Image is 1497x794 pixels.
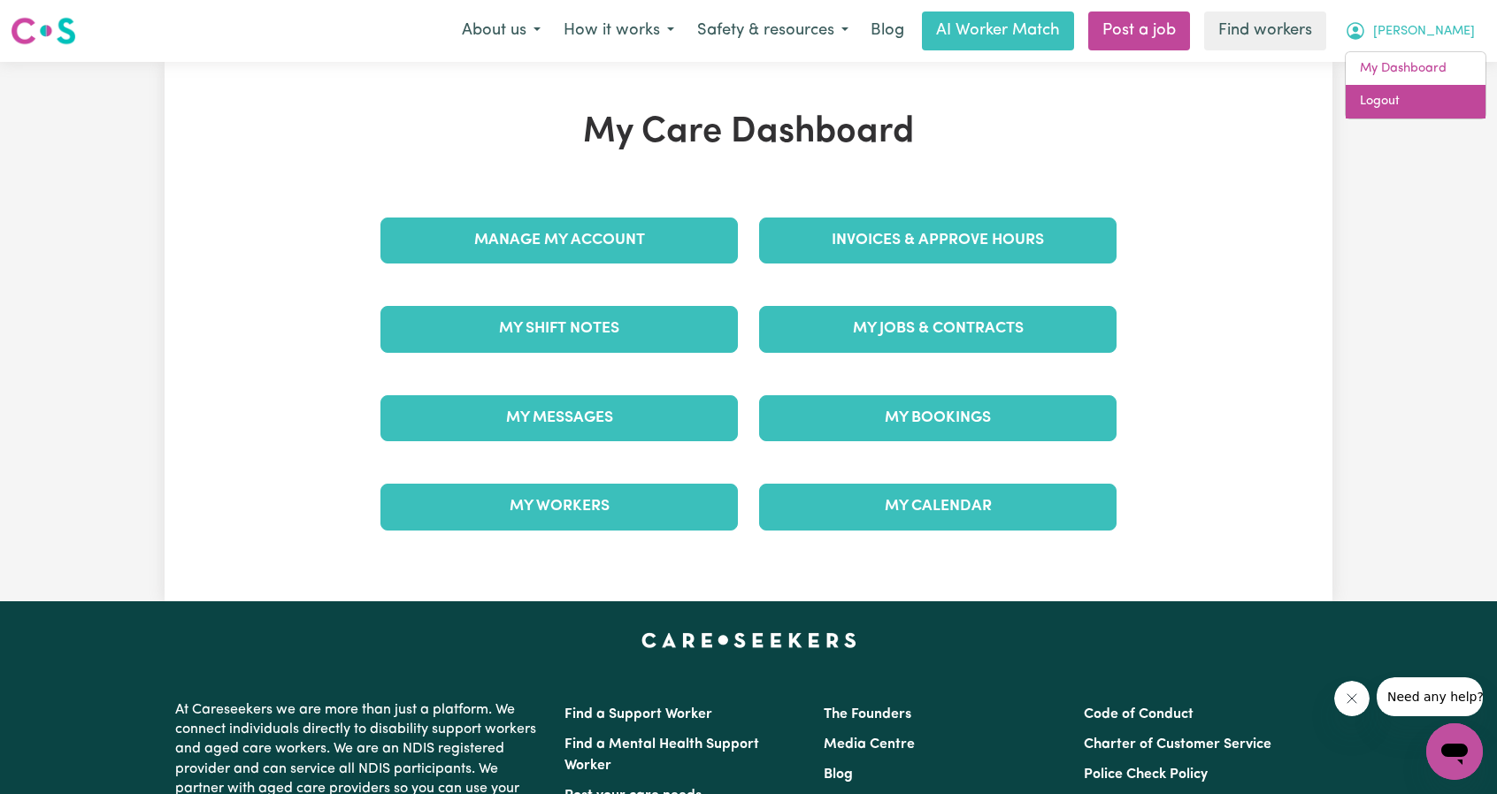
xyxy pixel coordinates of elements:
a: My Jobs & Contracts [759,306,1117,352]
a: My Dashboard [1346,52,1485,86]
span: Need any help? [11,12,107,27]
a: Careseekers home page [641,633,856,647]
img: Careseekers logo [11,15,76,47]
a: Post a job [1088,11,1190,50]
a: Find a Support Worker [564,707,712,721]
a: Find workers [1204,11,1326,50]
a: Find a Mental Health Support Worker [564,737,759,773]
a: The Founders [824,707,911,721]
a: My Bookings [759,395,1117,441]
button: Safety & resources [686,12,860,50]
iframe: Message from company [1377,677,1483,716]
a: Manage My Account [380,218,738,263]
a: Charter of Customer Service [1084,737,1271,752]
a: Police Check Policy [1084,767,1208,782]
a: My Calendar [759,484,1117,530]
a: Media Centre [824,737,915,752]
button: My Account [1333,12,1486,50]
a: Code of Conduct [1084,707,1194,721]
a: My Shift Notes [380,306,738,352]
h1: My Care Dashboard [370,111,1127,154]
a: My Messages [380,395,738,441]
a: My Workers [380,484,738,530]
iframe: Button to launch messaging window [1426,723,1483,780]
a: Blog [860,11,915,50]
a: Logout [1346,85,1485,118]
a: Careseekers logo [11,11,76,51]
button: About us [450,12,552,50]
a: Blog [824,767,853,782]
div: My Account [1345,51,1486,119]
a: Invoices & Approve Hours [759,218,1117,263]
button: How it works [552,12,686,50]
iframe: Close message [1334,681,1370,716]
a: AI Worker Match [922,11,1074,50]
span: [PERSON_NAME] [1373,22,1475,42]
